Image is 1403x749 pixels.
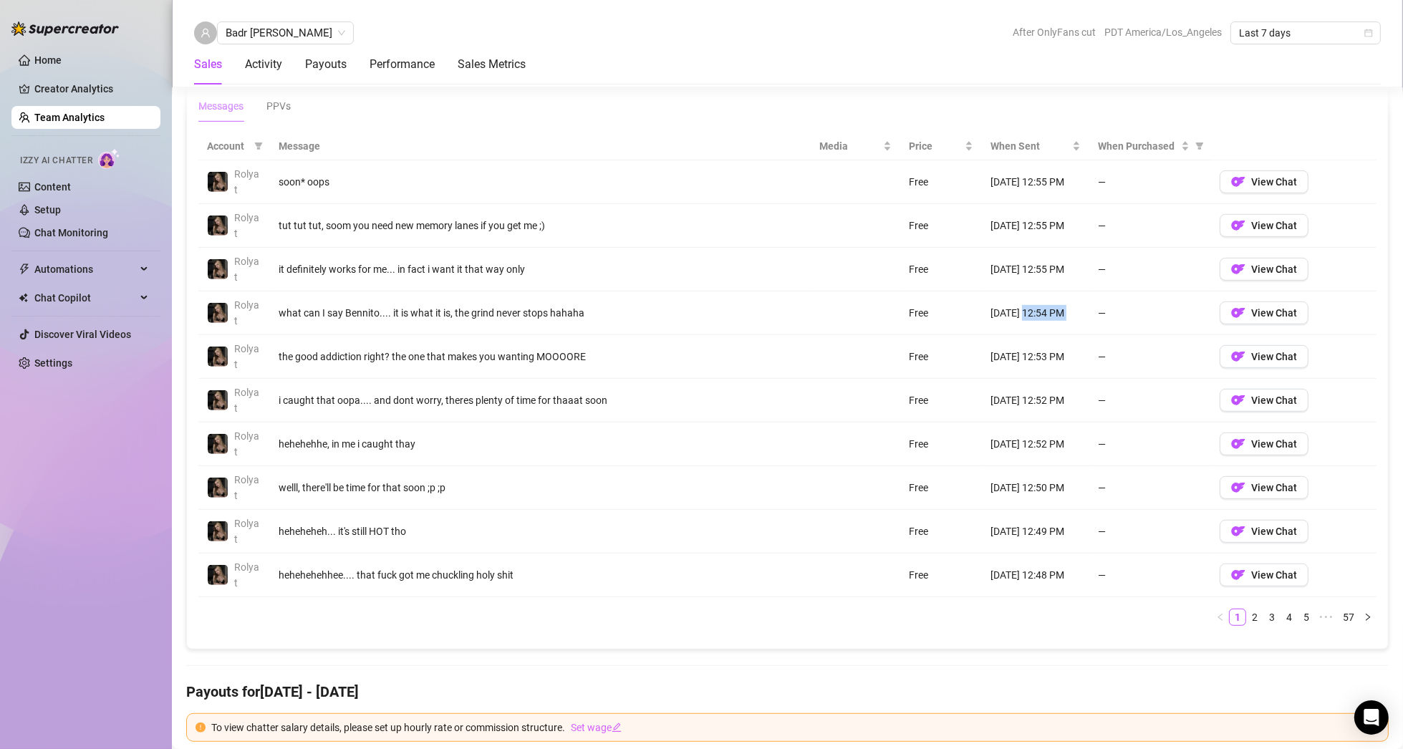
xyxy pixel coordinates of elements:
a: 5 [1298,609,1314,625]
td: Free [900,160,982,204]
div: Activity [245,56,282,73]
td: — [1089,204,1211,248]
td: [DATE] 12:53 PM [982,335,1089,379]
span: After OnlyFans cut [1013,21,1096,43]
span: PDT America/Los_Angeles [1104,21,1222,43]
button: OFView Chat [1220,564,1308,586]
span: Rolyat [234,256,259,283]
span: View Chat [1251,264,1297,275]
td: [DATE] 12:55 PM [982,248,1089,291]
td: Free [900,291,982,335]
span: Rolyat [234,430,259,458]
button: OFView Chat [1220,301,1308,324]
div: welll, there'll be time for that soon ;p ;p [279,480,802,496]
a: OFView Chat [1220,529,1308,541]
img: logo-BBDzfeDw.svg [11,21,119,36]
div: Performance [370,56,435,73]
button: right [1359,609,1377,626]
td: [DATE] 12:55 PM [982,204,1089,248]
td: Free [900,204,982,248]
div: what can I say Bennito.... it is what it is, the grind never stops hahaha [279,305,802,321]
a: OFView Chat [1220,180,1308,191]
span: Rolyat [234,387,259,414]
span: View Chat [1251,395,1297,406]
td: — [1089,466,1211,510]
img: Chat Copilot [19,293,28,303]
button: OFView Chat [1220,520,1308,543]
span: View Chat [1251,482,1297,493]
img: OF [1231,218,1245,233]
span: View Chat [1251,220,1297,231]
a: Setup [34,204,61,216]
div: soon* oops [279,174,802,190]
span: View Chat [1251,307,1297,319]
div: To view chatter salary details, please set up hourly rate or commission structure. [211,720,1379,735]
span: Media [819,138,880,154]
li: 1 [1229,609,1246,626]
td: — [1089,291,1211,335]
td: — [1089,422,1211,466]
span: filter [1192,135,1207,157]
span: View Chat [1251,176,1297,188]
a: 3 [1264,609,1280,625]
span: edit [612,723,622,733]
button: OFView Chat [1220,214,1308,237]
button: left [1212,609,1229,626]
a: Set wageedit [571,720,622,735]
button: OFView Chat [1220,433,1308,455]
div: i caught that oopa.... and dont worry, theres plenty of time for thaaat soon [279,392,802,408]
span: View Chat [1251,526,1297,537]
span: Automations [34,258,136,281]
td: [DATE] 12:52 PM [982,422,1089,466]
a: OFView Chat [1220,267,1308,279]
a: Team Analytics [34,112,105,123]
span: right [1364,613,1372,622]
div: Sales Metrics [458,56,526,73]
td: — [1089,554,1211,597]
li: Next 5 Pages [1315,609,1338,626]
img: OF [1231,568,1245,582]
th: Media [811,132,900,160]
div: tut tut tut, soom you need new memory lanes if you get me ;) [279,218,802,233]
button: OFView Chat [1220,258,1308,281]
td: Free [900,422,982,466]
span: Rolyat [234,212,259,239]
td: [DATE] 12:49 PM [982,510,1089,554]
th: When Sent [982,132,1089,160]
td: [DATE] 12:50 PM [982,466,1089,510]
a: OFView Chat [1220,311,1308,322]
button: OFView Chat [1220,476,1308,499]
span: Rolyat [234,168,259,195]
th: Message [270,132,811,160]
span: exclamation-circle [196,723,206,733]
img: Rolyat [208,303,228,323]
td: Free [900,466,982,510]
a: OFView Chat [1220,573,1308,584]
td: — [1089,160,1211,204]
img: AI Chatter [98,148,120,169]
div: hehehehehhee.... that fuck got me chuckling holy shit [279,567,802,583]
img: Rolyat [208,565,228,585]
a: Chat Monitoring [34,227,108,238]
img: OF [1231,306,1245,320]
a: OFView Chat [1220,485,1308,497]
div: hehehehhe, in me i caught thay [279,436,802,452]
td: Free [900,335,982,379]
span: When Purchased [1098,138,1178,154]
button: OFView Chat [1220,170,1308,193]
td: [DATE] 12:55 PM [982,160,1089,204]
a: 1 [1230,609,1245,625]
span: calendar [1364,29,1373,37]
td: [DATE] 12:54 PM [982,291,1089,335]
span: View Chat [1251,569,1297,581]
td: — [1089,379,1211,422]
img: OF [1231,480,1245,495]
button: OFView Chat [1220,345,1308,368]
td: — [1089,510,1211,554]
div: Messages [198,98,244,114]
span: View Chat [1251,438,1297,450]
span: Rolyat [234,518,259,545]
span: Rolyat [234,343,259,370]
img: Rolyat [208,390,228,410]
img: Rolyat [208,478,228,498]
